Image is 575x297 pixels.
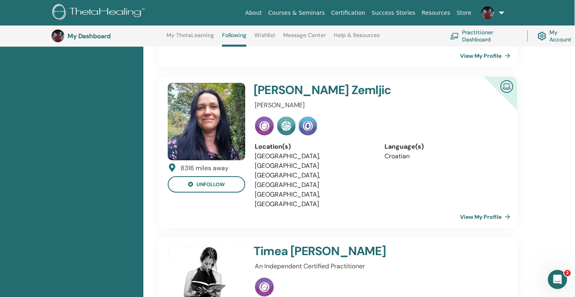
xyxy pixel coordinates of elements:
div: Language(s) [385,142,502,151]
img: default.jpg [481,6,494,19]
h3: My Dashboard [67,32,147,40]
li: [GEOGRAPHIC_DATA], [GEOGRAPHIC_DATA] [255,171,373,190]
a: About [242,6,265,20]
a: View My Profile [460,209,514,225]
img: default.jpg [168,83,245,160]
span: 2 [564,270,571,276]
a: Practitioner Dashboard [450,27,517,45]
a: Following [222,32,246,47]
a: My ThetaLearning [167,32,214,45]
img: logo.png [52,4,148,22]
a: Wishlist [254,32,276,45]
div: Certified Online Instructor [471,77,517,122]
div: 8316 miles away [180,163,228,173]
li: [GEOGRAPHIC_DATA], [GEOGRAPHIC_DATA] [255,151,373,171]
button: unfollow [168,176,245,193]
h4: [PERSON_NAME] Zemljic [254,83,460,97]
a: Message Center [283,32,326,45]
a: Store [454,6,475,20]
div: Location(s) [255,142,373,151]
a: Resources [418,6,454,20]
a: Success Stories [369,6,418,20]
a: Help & Resources [334,32,380,45]
p: An Independent Certified Practitioner [255,262,502,271]
li: Croatian [385,151,502,161]
img: Certified Online Instructor [497,77,516,95]
img: default.jpg [52,30,64,42]
h4: Timea [PERSON_NAME] [254,244,460,258]
img: cog.svg [537,30,546,42]
img: chalkboard-teacher.svg [450,33,459,39]
a: View My Profile [460,48,514,64]
li: [GEOGRAPHIC_DATA], [GEOGRAPHIC_DATA] [255,190,373,209]
a: Courses & Seminars [265,6,328,20]
p: [PERSON_NAME] [255,100,502,110]
iframe: Intercom live chat [548,270,567,289]
a: Certification [328,6,368,20]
